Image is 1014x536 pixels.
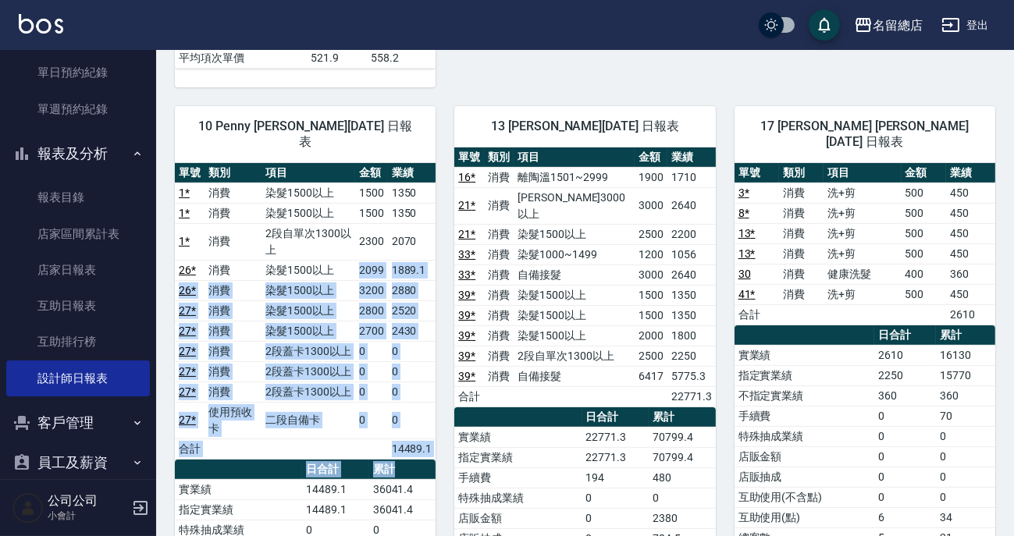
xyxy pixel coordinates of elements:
td: 400 [902,264,946,284]
th: 業績 [388,163,436,183]
td: 二段自備卡 [262,402,355,438]
td: 0 [936,446,995,467]
td: 消費 [484,366,514,386]
th: 單號 [735,163,779,183]
td: 2段蓋卡1300以上 [262,341,355,361]
td: 0 [355,341,388,361]
td: 0 [936,467,995,487]
td: 500 [902,183,946,203]
th: 類別 [779,163,824,183]
td: 染髮1000~1499 [514,244,635,264]
td: 自備接髮 [514,366,635,386]
th: 項目 [514,147,635,168]
img: Person [12,492,44,524]
td: 5775.3 [667,366,716,386]
td: 染髮1500以上 [262,280,355,300]
td: 洗+剪 [824,243,901,264]
td: 消費 [205,260,262,280]
td: 消費 [484,305,514,325]
td: 消費 [205,361,262,382]
td: 6417 [635,366,667,386]
th: 累計 [936,325,995,346]
td: 500 [902,203,946,223]
td: 消費 [484,264,514,285]
td: 34 [936,507,995,527]
td: 2610 [946,304,995,325]
td: 2段自單次1300以上 [262,223,355,260]
td: 消費 [484,167,514,187]
h5: 公司公司 [48,493,127,509]
td: 消費 [484,285,514,305]
td: 消費 [205,382,262,402]
td: 0 [649,488,716,508]
td: 平均項次單價 [175,48,307,68]
td: 店販金額 [454,508,582,528]
td: 洗+剪 [824,284,901,304]
button: 客戶管理 [6,403,150,443]
a: 店家日報表 [6,252,150,288]
td: 洗+剪 [824,183,901,203]
td: 36041.4 [369,499,436,520]
td: 消費 [484,224,514,244]
td: 2500 [635,346,667,366]
table: a dense table [454,147,715,407]
td: 1350 [388,183,436,203]
td: [PERSON_NAME]3000以上 [514,187,635,224]
td: 0 [582,508,649,528]
td: 2200 [667,224,716,244]
td: 1710 [667,167,716,187]
button: 名留總店 [848,9,929,41]
td: 染髮1500以上 [514,224,635,244]
td: 消費 [484,325,514,346]
td: 指定實業績 [175,499,302,520]
table: a dense table [735,163,995,325]
td: 洗+剪 [824,203,901,223]
td: 消費 [779,203,824,223]
td: 染髮1500以上 [262,300,355,321]
td: 實業績 [454,427,582,447]
td: 1500 [635,305,667,325]
td: 6 [874,507,936,527]
td: 2800 [355,300,388,321]
td: 0 [874,467,936,487]
td: 2430 [388,321,436,341]
td: 500 [902,243,946,264]
td: 500 [902,223,946,243]
td: 實業績 [175,479,302,499]
a: 設計師日報表 [6,360,150,396]
div: 名留總店 [873,16,923,35]
th: 日合計 [874,325,936,346]
a: 店家區間累計表 [6,216,150,252]
td: 0 [388,382,436,402]
td: 染髮1500以上 [262,321,355,341]
th: 累計 [649,407,716,428]
td: 消費 [484,244,514,264]
td: 0 [936,487,995,507]
td: 1500 [355,183,388,203]
td: 2640 [667,187,716,224]
td: 手續費 [735,406,874,426]
th: 金額 [355,163,388,183]
td: 3000 [635,187,667,224]
td: 1056 [667,244,716,264]
td: 互助使用(點) [735,507,874,527]
td: 染髮1500以上 [262,203,355,223]
td: 消費 [205,321,262,341]
td: 洗+剪 [824,223,901,243]
td: 22771.3 [582,447,649,467]
td: 消費 [205,203,262,223]
td: 消費 [484,187,514,224]
td: 消費 [205,280,262,300]
td: 70799.4 [649,447,716,467]
th: 累計 [369,460,436,480]
td: 消費 [205,223,262,260]
button: 報表及分析 [6,133,150,174]
td: 消費 [779,284,824,304]
td: 2099 [355,260,388,280]
td: 194 [582,467,649,488]
a: 報表目錄 [6,179,150,215]
span: 17 [PERSON_NAME] [PERSON_NAME][DATE] 日報表 [753,119,977,150]
td: 0 [355,361,388,382]
span: 13 [PERSON_NAME][DATE] 日報表 [473,119,696,134]
td: 消費 [484,346,514,366]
